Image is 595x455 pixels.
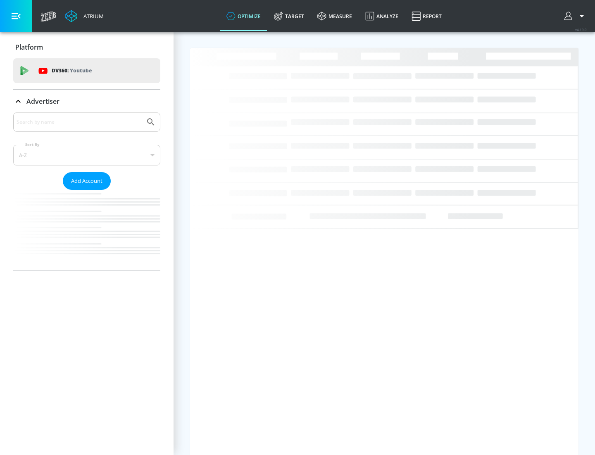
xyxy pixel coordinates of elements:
[80,12,104,20] div: Atrium
[13,90,160,113] div: Advertiser
[311,1,359,31] a: measure
[359,1,405,31] a: Analyze
[65,10,104,22] a: Atrium
[63,172,111,190] button: Add Account
[405,1,448,31] a: Report
[70,66,92,75] p: Youtube
[267,1,311,31] a: Target
[220,1,267,31] a: optimize
[71,176,102,186] span: Add Account
[26,97,59,106] p: Advertiser
[52,66,92,75] p: DV360:
[13,190,160,270] nav: list of Advertiser
[13,36,160,59] div: Platform
[13,145,160,165] div: A-Z
[575,27,587,32] span: v 4.19.0
[13,58,160,83] div: DV360: Youtube
[17,117,142,127] input: Search by name
[15,43,43,52] p: Platform
[13,113,160,270] div: Advertiser
[24,142,41,147] label: Sort By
